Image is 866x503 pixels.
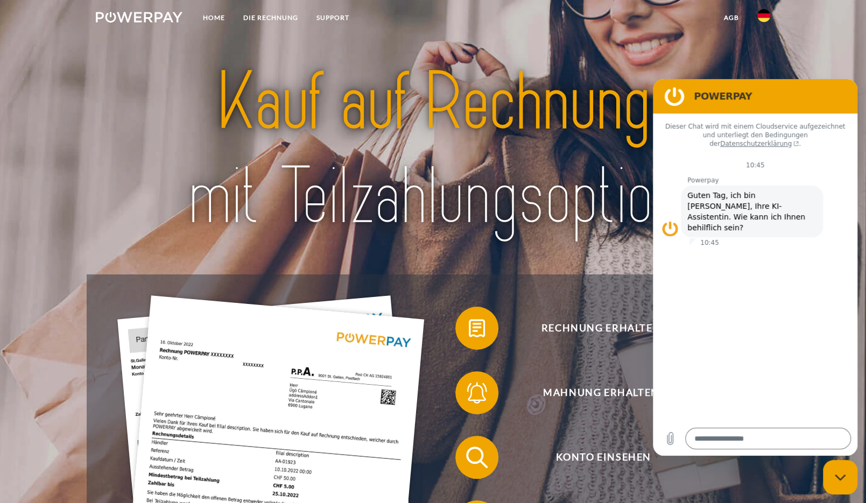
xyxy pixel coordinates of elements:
img: qb_bell.svg [463,379,490,406]
a: Home [194,8,234,27]
button: Rechnung erhalten? [455,307,735,350]
a: DIE RECHNUNG [234,8,307,27]
a: SUPPORT [307,8,358,27]
img: qb_search.svg [463,444,490,471]
img: title-powerpay_de.svg [129,51,737,249]
img: de [757,9,770,22]
img: logo-powerpay-white.svg [96,12,182,23]
span: Rechnung erhalten? [471,307,735,350]
a: agb [715,8,748,27]
iframe: Schaltfläche zum Öffnen des Messaging-Fensters; Konversation läuft [823,460,857,494]
img: qb_bill.svg [463,315,490,342]
span: Mahnung erhalten? [471,371,735,414]
span: Konto einsehen [471,436,735,479]
button: Mahnung erhalten? [455,371,735,414]
button: Konto einsehen [455,436,735,479]
iframe: Messaging-Fenster [653,79,857,456]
